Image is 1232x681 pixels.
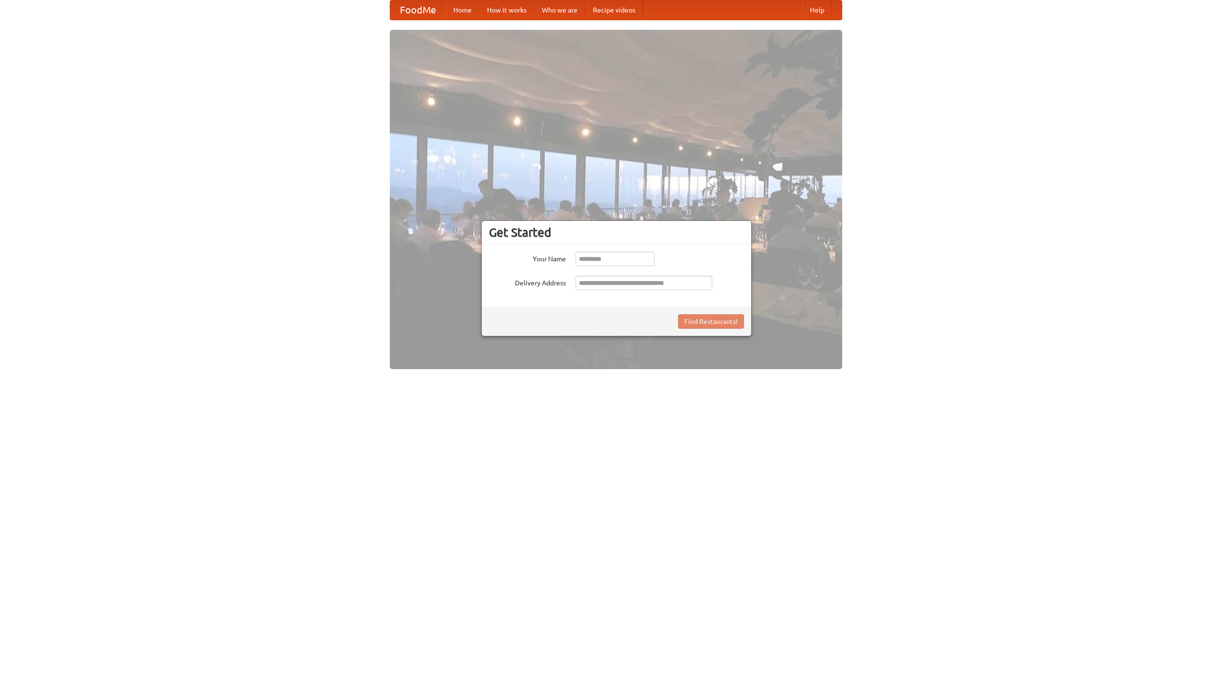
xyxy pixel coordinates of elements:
label: Your Name [489,252,566,264]
a: Help [802,0,832,20]
a: Home [446,0,479,20]
a: Recipe videos [585,0,643,20]
a: FoodMe [390,0,446,20]
a: Who we are [534,0,585,20]
a: How it works [479,0,534,20]
h3: Get Started [489,225,744,240]
button: Find Restaurants! [678,314,744,329]
label: Delivery Address [489,276,566,288]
